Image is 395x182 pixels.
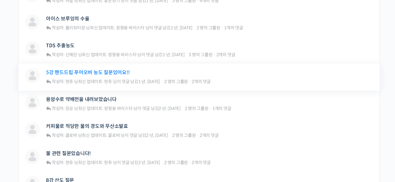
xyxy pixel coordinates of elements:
div: 최신 업데이트: [52,160,211,165]
a: 물 관련 질문있습니다! [46,150,91,156]
span: 작성자: 장공 님 [52,106,78,111]
a: 2 년, [DATE] [138,160,160,165]
span: 홈 [19,140,23,145]
span: 정형용 바리스타 [104,106,132,111]
span: 2 명의 그룹원 [185,106,209,111]
span: · [189,79,191,84]
span: 님이 댓글 남김 [103,79,160,84]
span: 님이 댓글 남김 [115,25,193,31]
span: 현쥬 [104,160,112,165]
a: 현쥬 [103,160,112,165]
a: 아이스 브루잉의 수율 [46,16,89,22]
span: 작성자: 신예린 님 [52,52,82,57]
span: 작성자: 현쥬 님 [52,160,78,165]
span: 2 명의 그룹원 [164,160,188,165]
a: 2 년, [DATE] [146,133,168,138]
a: 커피물로 적당한 물의 경도와 무산소발효 [46,123,128,129]
a: 현쥬 [103,79,112,84]
div: 최신 업데이트: [52,79,211,84]
span: 작성자: 홀리워터정 님 [52,25,90,31]
span: 3 명의 그룹원 [189,52,212,57]
span: 님이 댓글 남김 [107,133,168,138]
span: 2 명의 그룹원 [197,25,220,31]
span: 님이 댓글 남김 [103,160,160,165]
div: 최신 업데이트: [52,25,243,31]
a: 홈 [2,131,41,146]
span: 2 명의 그룹원 [172,133,196,138]
a: 1 년, [DATE] [171,25,193,31]
span: 2개의 댓글 [192,160,211,165]
span: 1개의 댓글 [212,106,231,111]
a: 2 년, [DATE] [159,106,181,111]
span: 클로버 [108,133,120,138]
span: · [221,25,223,31]
span: 님이 댓글 남김 [103,106,181,111]
span: 정형용 바리스타 [108,52,136,57]
a: 5강 핸드드립 푸어오버 농도 질문있어요!! [46,70,129,75]
span: 2개의 댓글 [216,52,235,57]
a: 1 년, [DATE] [138,79,160,84]
span: · [197,133,199,138]
span: 현쥬 [104,79,112,84]
a: 정형용 바리스타 [107,52,136,57]
span: · [209,106,211,111]
a: 설정 [80,131,118,146]
span: 대화 [56,140,64,145]
span: 님이 댓글 남김 [107,52,185,57]
a: 1 년, [DATE] [163,52,185,57]
div: 최신 업데이트: [52,106,231,111]
div: 최신 업데이트: [52,52,235,57]
span: 작성자: 클로버 님 [52,133,82,138]
a: 용암수로 약배전을 내려보았습니다 [46,96,117,102]
span: 작성자: 현쥬 님 [52,79,78,84]
span: 2개의 댓글 [200,133,219,138]
a: 클로버 [107,133,120,138]
a: 대화 [41,131,80,146]
span: 설정 [95,140,103,145]
div: 최신 업데이트: [52,133,219,138]
a: TDS 추출농도 [46,43,75,49]
span: 정형용 바리스타 [116,25,144,31]
span: 1개의 댓글 [224,25,243,31]
a: 정형용 바리스타 [115,25,144,31]
span: 2 명의 그룹원 [164,79,188,84]
span: · [213,52,215,57]
span: 2개의 댓글 [192,79,211,84]
a: 정형용 바리스타 [103,106,133,111]
span: · [189,160,191,165]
